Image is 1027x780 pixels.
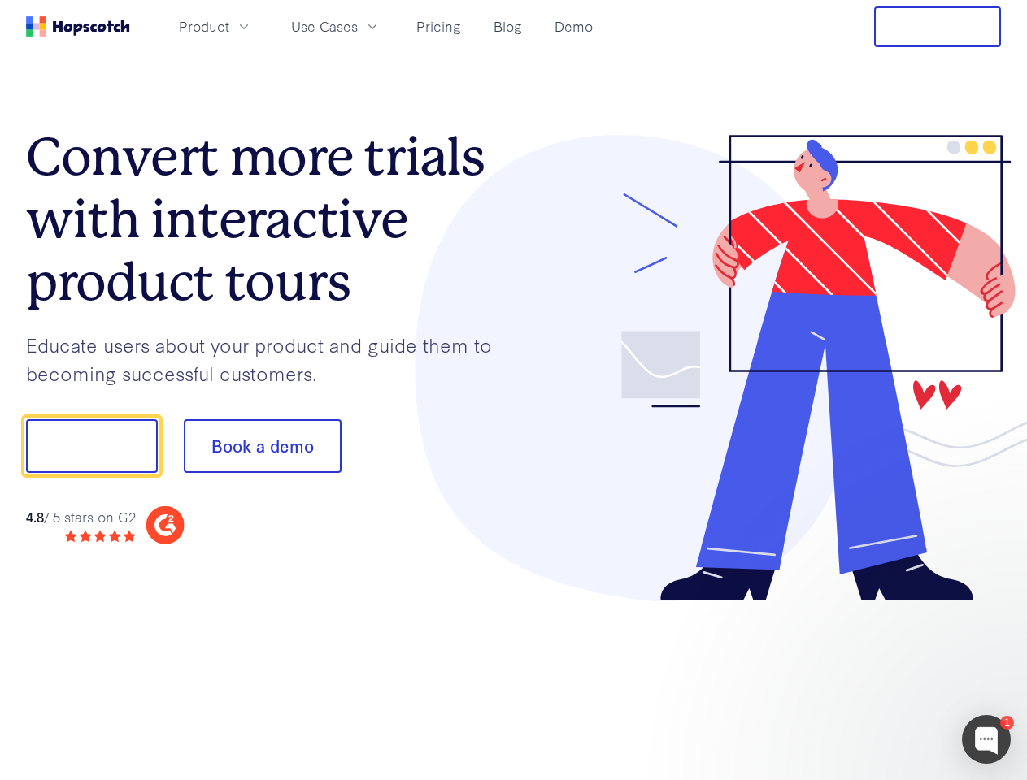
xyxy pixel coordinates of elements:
button: Use Cases [281,13,390,40]
button: Show me! [26,419,158,473]
div: 1 [1000,716,1014,730]
a: Blog [487,13,529,40]
h1: Convert more trials with interactive product tours [26,126,514,313]
span: Use Cases [291,16,358,37]
button: Book a demo [184,419,342,473]
strong: 4.8 [26,507,44,526]
button: Free Trial [874,6,1001,47]
span: Product [179,16,229,37]
a: Pricing [410,13,468,40]
button: Product [169,13,262,40]
a: Home [26,16,130,37]
a: Demo [548,13,599,40]
div: / 5 stars on G2 [26,507,136,527]
p: Educate users about your product and guide them to becoming successful customers. [26,331,514,387]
